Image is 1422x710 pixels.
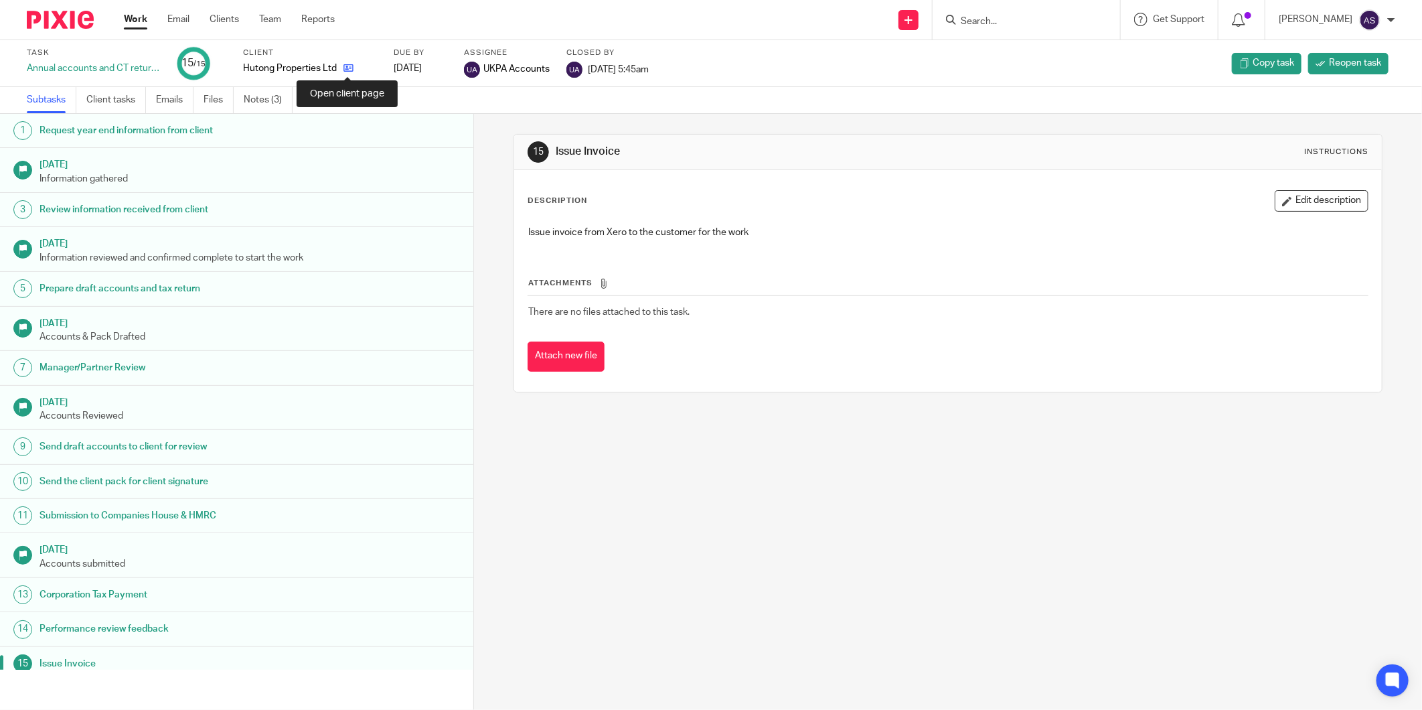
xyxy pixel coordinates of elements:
span: [DATE] 5:45am [588,64,649,74]
a: Clients [210,13,239,26]
h1: Review information received from client [39,200,320,220]
p: Information gathered [39,172,460,186]
label: Closed by [566,48,649,58]
button: Edit description [1275,190,1368,212]
label: Assignee [464,48,550,58]
h1: Send the client pack for client signature [39,472,320,492]
label: Due by [394,48,447,58]
h1: Request year end information from client [39,121,320,141]
a: Files [204,87,234,113]
p: Accounts Reviewed [39,409,460,423]
p: Description [528,196,587,206]
a: Notes (3) [244,87,293,113]
h1: [DATE] [39,313,460,330]
div: 13 [13,585,32,604]
p: Accounts & Pack Drafted [39,330,460,344]
div: 15 [181,56,206,71]
h1: Issue Invoice [556,145,977,159]
span: Copy task [1253,56,1294,70]
a: Emails [156,87,193,113]
span: Get Support [1153,15,1204,24]
h1: Prepare draft accounts and tax return [39,279,320,299]
span: Attachments [528,279,592,287]
button: Attach new file [528,342,605,372]
h1: [DATE] [39,155,460,171]
a: Work [124,13,147,26]
div: [DATE] [394,62,447,75]
p: Accounts submitted [39,557,460,571]
h1: Performance review feedback [39,619,320,639]
div: Instructions [1304,147,1368,157]
h1: [DATE] [39,393,460,409]
div: Annual accounts and CT return - Current [27,62,161,75]
label: Client [243,48,377,58]
div: 14 [13,620,32,639]
a: Team [259,13,281,26]
div: 7 [13,358,32,377]
span: Reopen task [1329,56,1381,70]
h1: Manager/Partner Review [39,358,320,378]
span: UKPA Accounts [483,62,550,76]
a: Reopen task [1308,53,1389,74]
a: Copy task [1232,53,1301,74]
div: 9 [13,437,32,456]
a: Client tasks [86,87,146,113]
img: svg%3E [464,62,480,78]
h1: Issue Invoice [39,654,320,674]
h1: [DATE] [39,540,460,557]
span: There are no files attached to this task. [528,307,690,317]
div: 10 [13,472,32,491]
h1: Corporation Tax Payment [39,585,320,605]
a: Subtasks [27,87,76,113]
a: Audit logs [303,87,354,113]
small: /15 [193,60,206,68]
img: svg%3E [566,62,582,78]
p: Hutong Properties Ltd [243,62,337,75]
div: 11 [13,506,32,525]
div: 3 [13,200,32,219]
a: Reports [301,13,335,26]
img: svg%3E [1359,9,1380,31]
h1: Send draft accounts to client for review [39,437,320,457]
input: Search [959,16,1080,28]
h1: Submission to Companies House & HMRC [39,506,320,526]
p: Issue invoice from Xero to the customer for the work [528,226,1368,239]
div: 15 [528,141,549,163]
a: Email [167,13,189,26]
img: Pixie [27,11,94,29]
p: Information reviewed and confirmed complete to start the work [39,251,460,265]
h1: [DATE] [39,234,460,251]
div: 5 [13,279,32,298]
div: 1 [13,121,32,140]
label: Task [27,48,161,58]
p: [PERSON_NAME] [1279,13,1352,26]
div: 15 [13,654,32,673]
